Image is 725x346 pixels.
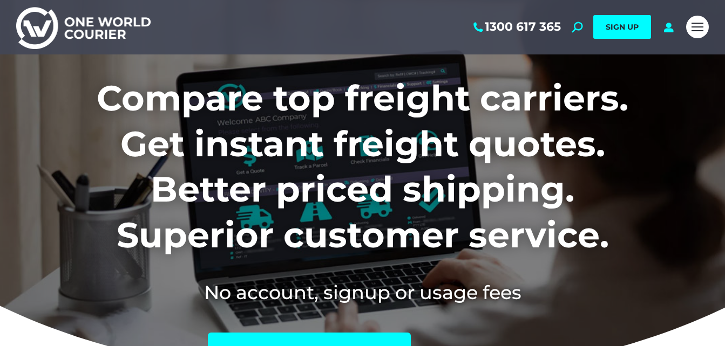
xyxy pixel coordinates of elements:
a: SIGN UP [593,15,651,39]
img: One World Courier [16,5,151,49]
span: SIGN UP [606,22,639,32]
a: 1300 617 365 [471,20,561,34]
h2: No account, signup or usage fees [25,279,700,306]
h1: Compare top freight carriers. Get instant freight quotes. Better priced shipping. Superior custom... [25,75,700,258]
a: Mobile menu icon [686,16,709,38]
